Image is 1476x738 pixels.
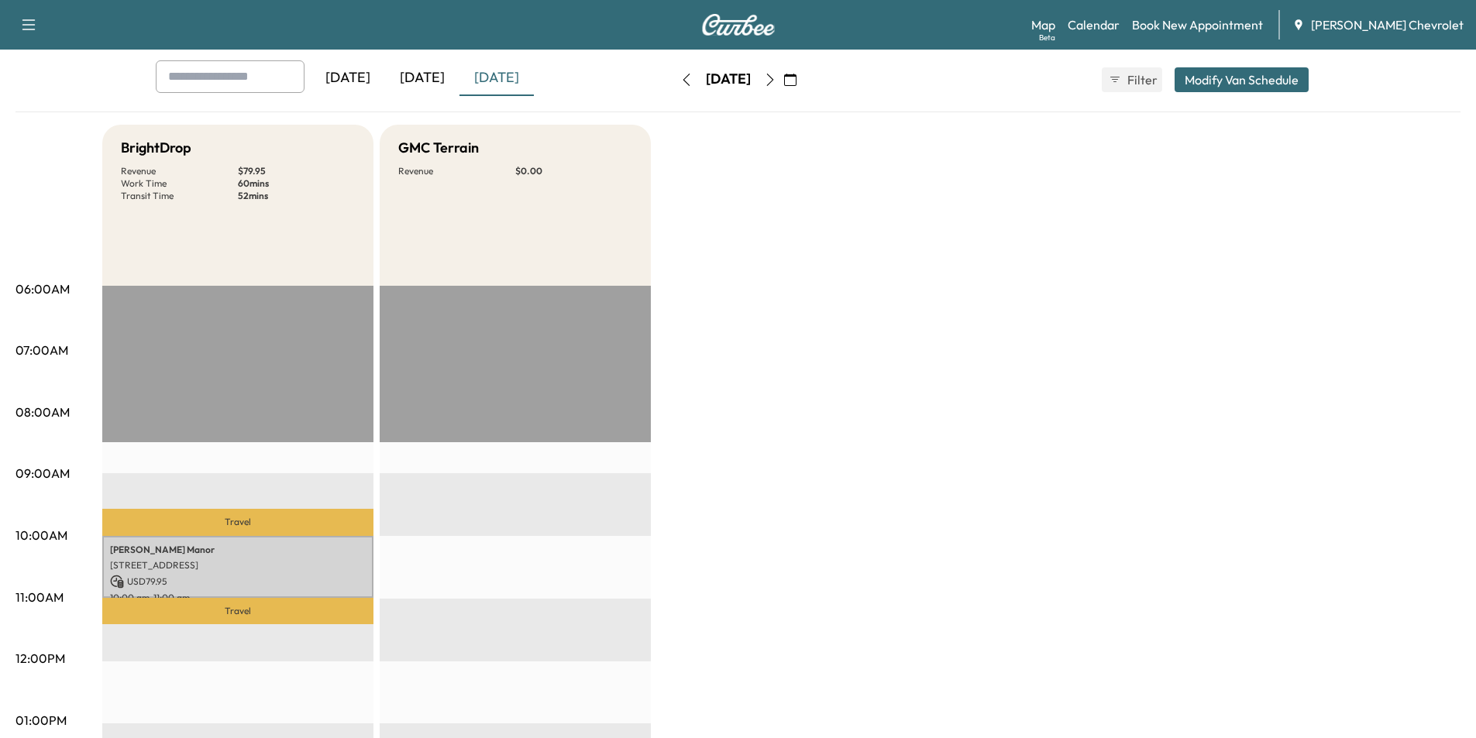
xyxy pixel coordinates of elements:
p: 52 mins [238,190,355,202]
span: Filter [1127,70,1155,89]
p: $ 0.00 [515,165,632,177]
p: 12:00PM [15,649,65,668]
p: Revenue [121,165,238,177]
img: Curbee Logo [701,14,776,36]
a: MapBeta [1031,15,1055,34]
p: 07:00AM [15,341,68,359]
p: Work Time [121,177,238,190]
p: 11:00AM [15,588,64,606]
p: [STREET_ADDRESS] [110,559,366,572]
p: 08:00AM [15,403,70,421]
p: USD 79.95 [110,575,366,589]
span: [PERSON_NAME] Chevrolet [1311,15,1464,34]
p: 09:00AM [15,464,70,482]
p: Travel [102,509,373,536]
a: Book New Appointment [1132,15,1263,34]
h5: BrightDrop [121,137,191,159]
p: 10:00 am - 11:00 am [110,592,366,604]
p: [PERSON_NAME] Manor [110,544,366,556]
div: Beta [1039,32,1055,43]
button: Modify Van Schedule [1175,67,1309,92]
a: Calendar [1068,15,1120,34]
p: Transit Time [121,190,238,202]
h5: GMC Terrain [398,137,479,159]
p: Revenue [398,165,515,177]
div: [DATE] [459,60,534,96]
p: 10:00AM [15,526,67,544]
div: [DATE] [311,60,385,96]
div: [DATE] [706,70,751,89]
button: Filter [1102,67,1162,92]
p: 01:00PM [15,711,67,729]
p: 60 mins [238,177,355,190]
p: $ 79.95 [238,165,355,177]
p: 06:00AM [15,280,70,298]
div: [DATE] [385,60,459,96]
p: Travel [102,598,373,624]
